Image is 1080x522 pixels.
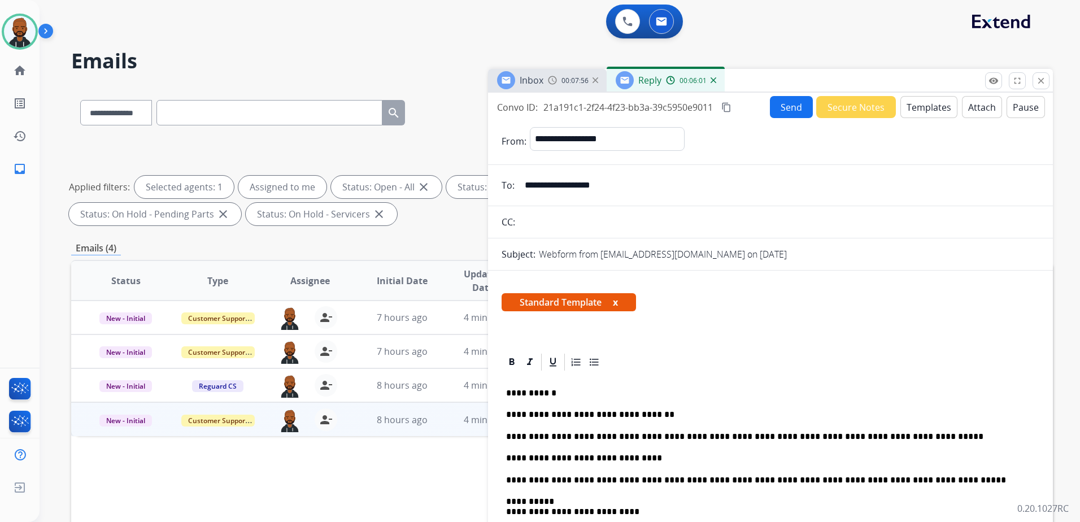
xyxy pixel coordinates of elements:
p: From: [502,134,526,148]
div: Assigned to me [238,176,326,198]
span: Type [207,274,228,288]
mat-icon: inbox [13,162,27,176]
span: Inbox [520,74,543,86]
img: agent-avatar [278,408,301,432]
p: Subject: [502,247,535,261]
mat-icon: person_remove [319,413,333,427]
span: 4 minutes ago [464,345,524,358]
mat-icon: close [216,207,230,221]
mat-icon: person_remove [319,311,333,324]
p: 0.20.1027RC [1017,502,1069,515]
span: 4 minutes ago [464,311,524,324]
span: Customer Support [181,346,255,358]
span: 8 hours ago [377,414,428,426]
span: Initial Date [377,274,428,288]
div: Underline [545,354,561,371]
mat-icon: close [1036,76,1046,86]
p: To: [502,179,515,192]
mat-icon: close [372,207,386,221]
mat-icon: search [387,106,400,120]
button: Send [770,96,813,118]
div: Status: On Hold - Servicers [246,203,397,225]
span: New - Initial [99,346,152,358]
div: Status: New - Initial [446,176,565,198]
span: Assignee [290,274,330,288]
mat-icon: home [13,64,27,77]
span: Customer Support [181,415,255,427]
span: Reguard CS [192,380,243,392]
button: Secure Notes [816,96,896,118]
span: 7 hours ago [377,311,428,324]
img: agent-avatar [278,306,301,330]
mat-icon: person_remove [319,345,333,358]
button: Pause [1007,96,1045,118]
img: avatar [4,16,36,47]
mat-icon: remove_red_eye [988,76,999,86]
p: Emails (4) [71,241,121,255]
span: Reply [638,74,661,86]
div: Bullet List [586,354,603,371]
div: Italic [521,354,538,371]
img: agent-avatar [278,374,301,398]
img: agent-avatar [278,340,301,364]
span: Standard Template [502,293,636,311]
mat-icon: content_copy [721,102,731,112]
span: Status [111,274,141,288]
div: Selected agents: 1 [134,176,234,198]
p: Convo ID: [497,101,538,114]
mat-icon: fullscreen [1012,76,1022,86]
mat-icon: history [13,129,27,143]
span: 4 minutes ago [464,379,524,391]
span: New - Initial [99,312,152,324]
span: 21a191c1-2f24-4f23-bb3a-39c5950e9011 [543,101,713,114]
button: Attach [962,96,1002,118]
div: Bold [503,354,520,371]
div: Status: On Hold - Pending Parts [69,203,241,225]
span: 4 minutes ago [464,414,524,426]
span: 8 hours ago [377,379,428,391]
span: 00:06:01 [680,76,707,85]
p: CC: [502,215,515,229]
mat-icon: close [417,180,430,194]
span: New - Initial [99,380,152,392]
span: New - Initial [99,415,152,427]
span: 00:07:56 [561,76,589,85]
mat-icon: person_remove [319,379,333,392]
span: Updated Date [458,267,508,294]
span: 7 hours ago [377,345,428,358]
p: Applied filters: [69,180,130,194]
button: x [613,295,618,309]
mat-icon: list_alt [13,97,27,110]
span: Customer Support [181,312,255,324]
h2: Emails [71,50,1053,72]
div: Ordered List [568,354,585,371]
button: Templates [900,96,957,118]
div: Status: Open - All [331,176,442,198]
p: Webform from [EMAIL_ADDRESS][DOMAIN_NAME] on [DATE] [539,247,787,261]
